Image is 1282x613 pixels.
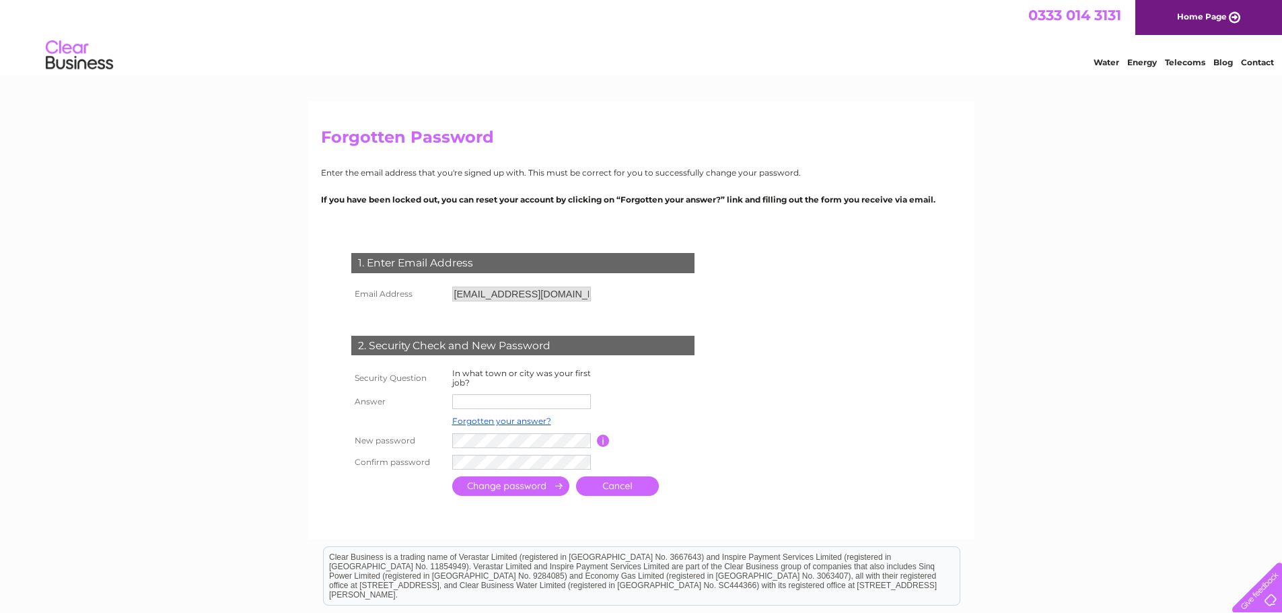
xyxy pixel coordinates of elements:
a: Contact [1241,57,1274,67]
a: Forgotten your answer? [452,416,551,426]
th: Confirm password [348,452,449,473]
a: Cancel [576,476,659,496]
a: Telecoms [1165,57,1205,67]
th: New password [348,430,449,452]
input: Information [597,435,610,447]
a: Water [1094,57,1119,67]
th: Email Address [348,283,449,305]
a: 0333 014 3131 [1028,7,1121,24]
p: If you have been locked out, you can reset your account by clicking on “Forgotten your answer?” l... [321,193,962,206]
a: Blog [1213,57,1233,67]
div: 2. Security Check and New Password [351,336,695,356]
a: Energy [1127,57,1157,67]
h2: Forgotten Password [321,128,962,153]
div: 1. Enter Email Address [351,253,695,273]
p: Enter the email address that you're signed up with. This must be correct for you to successfully ... [321,166,962,179]
input: Submit [452,476,569,496]
th: Security Question [348,365,449,391]
img: logo.png [45,35,114,76]
th: Answer [348,391,449,412]
div: Clear Business is a trading name of Verastar Limited (registered in [GEOGRAPHIC_DATA] No. 3667643... [324,7,960,65]
label: In what town or city was your first job? [452,368,591,388]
